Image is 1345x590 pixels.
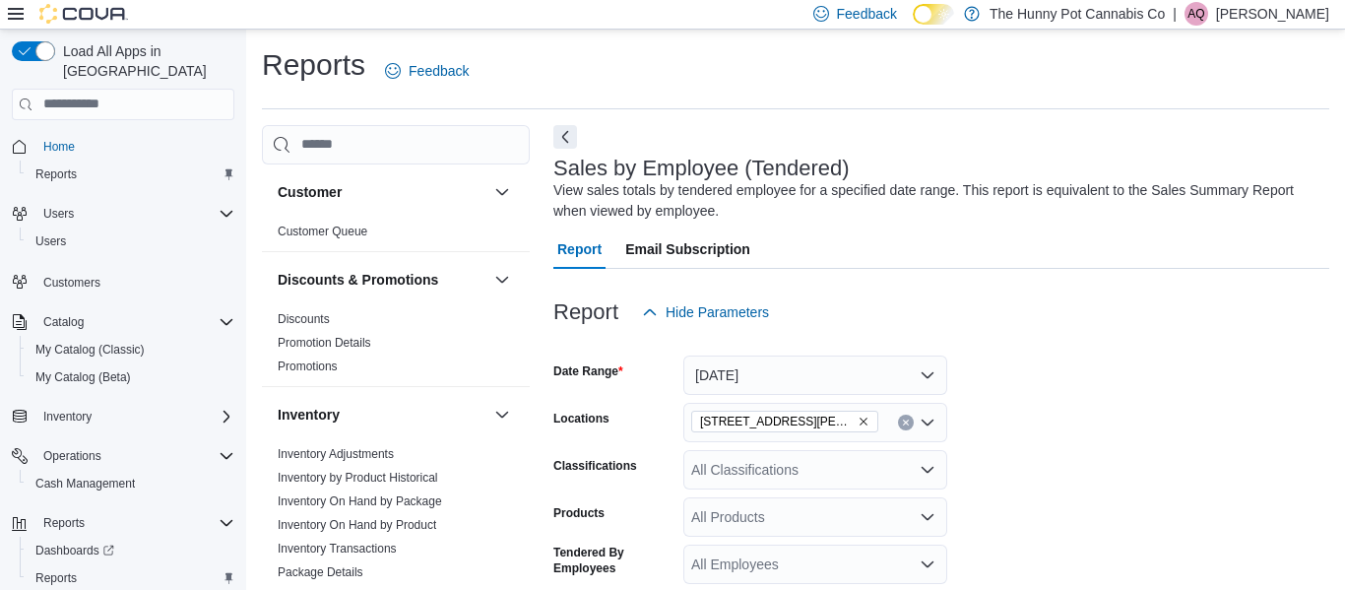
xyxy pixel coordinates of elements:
button: Users [4,200,242,228]
button: Reports [20,161,242,188]
button: Remove 3850 Sheppard Ave E from selection in this group [858,416,869,427]
a: Reports [28,566,85,590]
button: Users [20,228,242,255]
span: Report [557,229,602,269]
span: Discounts [278,311,330,327]
span: Load All Apps in [GEOGRAPHIC_DATA] [55,41,234,81]
span: Cash Management [35,476,135,492]
button: Operations [4,442,242,470]
h3: Sales by Employee (Tendered) [553,157,850,180]
span: Reports [35,166,77,182]
span: Hide Parameters [666,302,769,322]
span: Users [35,233,66,249]
span: Inventory [43,409,92,425]
button: Catalog [35,310,92,334]
span: Home [43,139,75,155]
a: Inventory by Product Historical [278,471,438,485]
span: Inventory [35,405,234,428]
label: Date Range [553,363,623,379]
div: View sales totals by tendered employee for a specified date range. This report is equivalent to t... [553,180,1319,222]
a: My Catalog (Classic) [28,338,153,361]
span: Feedback [409,61,469,81]
span: Inventory On Hand by Product [278,517,436,533]
span: Customer Queue [278,224,367,239]
a: Dashboards [28,539,122,562]
span: Reports [35,570,77,586]
span: Package Details [278,564,363,580]
button: Open list of options [920,557,935,572]
input: Dark Mode [913,4,954,25]
button: Reports [35,511,93,535]
span: Users [43,206,74,222]
button: Clear input [898,415,914,430]
button: Open list of options [920,509,935,525]
button: Cash Management [20,470,242,497]
button: Customers [4,267,242,295]
span: [STREET_ADDRESS][PERSON_NAME] [700,412,854,431]
span: My Catalog (Beta) [35,369,131,385]
p: The Hunny Pot Cannabis Co [990,2,1165,26]
div: Discounts & Promotions [262,307,530,386]
span: Dashboards [35,543,114,558]
a: Inventory On Hand by Product [278,518,436,532]
span: Feedback [837,4,897,24]
h3: Customer [278,182,342,202]
button: Next [553,125,577,149]
span: Catalog [43,314,84,330]
span: Catalog [35,310,234,334]
a: Package Details [278,565,363,579]
div: Aleha Qureshi [1185,2,1208,26]
button: Hide Parameters [634,293,777,332]
button: Inventory [278,405,486,425]
img: Cova [39,4,128,24]
a: Customers [35,271,108,295]
button: Customer [490,180,514,204]
button: Inventory [4,403,242,430]
a: Discounts [278,312,330,326]
span: My Catalog (Classic) [35,342,145,358]
span: Reports [28,163,234,186]
a: Feedback [377,51,477,91]
button: Operations [35,444,109,468]
button: Users [35,202,82,226]
button: Home [4,132,242,161]
span: AQ [1187,2,1204,26]
label: Tendered By Employees [553,545,675,576]
span: Users [35,202,234,226]
button: Customer [278,182,486,202]
span: My Catalog (Classic) [28,338,234,361]
button: Catalog [4,308,242,336]
a: My Catalog (Beta) [28,365,139,389]
button: Inventory [35,405,99,428]
a: Reports [28,163,85,186]
span: 3850 Sheppard Ave E [691,411,878,432]
span: Customers [35,269,234,294]
button: Reports [4,509,242,537]
a: Promotion Details [278,336,371,350]
a: Inventory Transactions [278,542,397,556]
h3: Report [553,300,618,324]
button: Discounts & Promotions [490,268,514,292]
span: Operations [35,444,234,468]
button: [DATE] [683,356,947,395]
span: Promotion Details [278,335,371,351]
h3: Inventory [278,405,340,425]
span: Operations [43,448,101,464]
span: Email Subscription [625,229,750,269]
label: Classifications [553,458,637,474]
span: Promotions [278,359,338,374]
span: Inventory Transactions [278,541,397,557]
label: Products [553,505,605,521]
a: Home [35,135,83,159]
span: Reports [43,515,85,531]
a: Inventory Adjustments [278,447,394,461]
button: Open list of options [920,462,935,478]
button: Discounts & Promotions [278,270,486,290]
span: Customers [43,275,100,291]
span: My Catalog (Beta) [28,365,234,389]
a: Cash Management [28,472,143,495]
a: Customer Queue [278,225,367,238]
a: Promotions [278,360,338,373]
span: Users [28,229,234,253]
